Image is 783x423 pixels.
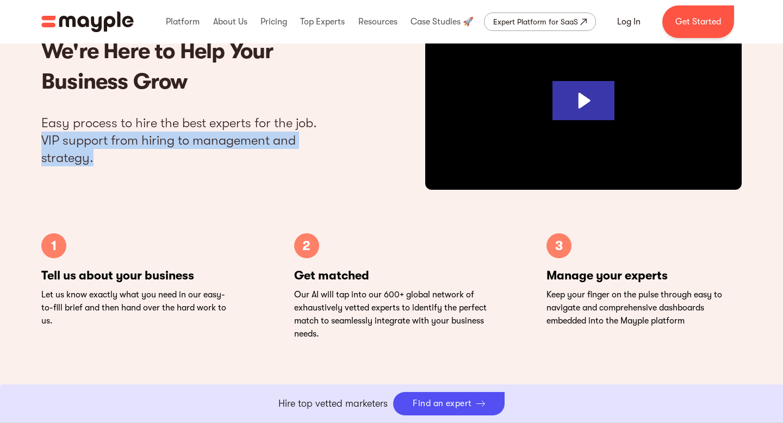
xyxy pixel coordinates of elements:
[163,4,202,39] div: Platform
[604,9,654,35] a: Log In
[41,268,237,284] p: Tell us about your business
[41,11,134,32] img: Mayple logo
[552,81,614,121] button: Play Video: Mayple. Your Digital Marketing Home.
[294,268,489,284] p: Get matched
[493,15,578,28] div: Expert Platform for SaaS
[662,5,734,38] a: Get Started
[41,11,134,32] a: home
[51,236,57,256] p: 1
[302,236,310,256] p: 2
[555,236,563,256] p: 3
[210,4,250,39] div: About Us
[297,4,347,39] div: Top Experts
[484,13,596,31] a: Expert Platform for SaaS
[356,4,400,39] div: Resources
[294,288,489,340] p: Our AI will tap into our 600+ global network of exhaustively vetted experts to identify the perfe...
[41,36,343,97] h2: We're Here to Help Your Business Grow
[258,4,290,39] div: Pricing
[41,114,343,166] p: Easy process to hire the best experts for the job. VIP support from hiring to management and stra...
[546,268,742,284] p: Manage your experts
[546,288,742,327] p: Keep your finger on the pulse through easy to navigate and comprehensive dashboards embedded into...
[41,288,237,327] p: Let us know exactly what you need in our easy-to-fill brief and then hand over the hard work to us.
